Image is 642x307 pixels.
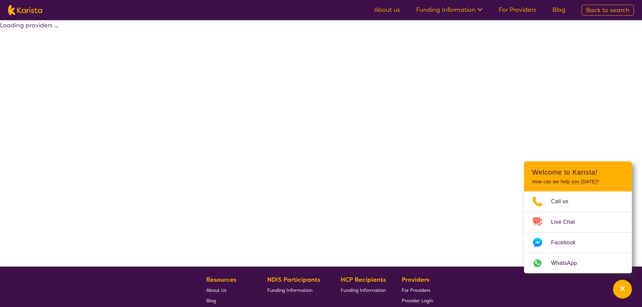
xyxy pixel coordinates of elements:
[551,196,577,207] span: Call us
[402,295,433,306] a: Provider Login
[551,238,584,248] span: Facebook
[402,287,430,293] span: For Providers
[586,6,630,14] span: Back to search
[524,191,632,273] ul: Choose channel
[206,285,251,295] a: About Us
[341,285,386,295] a: Funding Information
[499,6,536,14] a: For Providers
[341,287,386,293] span: Funding Information
[267,276,320,284] b: NDIS Participants
[524,253,632,273] a: Web link opens in a new tab.
[582,5,634,16] a: Back to search
[551,217,583,227] span: Live Chat
[341,276,386,284] b: HCP Recipients
[206,295,251,306] a: Blog
[8,5,42,15] img: Karista logo
[613,280,632,299] button: Channel Menu
[532,179,624,185] p: How can we help you [DATE]?
[416,6,483,14] a: Funding Information
[267,285,325,295] a: Funding Information
[206,298,216,304] span: Blog
[524,161,632,273] div: Channel Menu
[374,6,400,14] a: About us
[206,287,226,293] span: About Us
[267,287,312,293] span: Funding Information
[206,276,236,284] b: Resources
[402,285,433,295] a: For Providers
[402,298,433,304] span: Provider Login
[551,258,585,268] span: WhatsApp
[552,6,565,14] a: Blog
[402,276,429,284] b: Providers
[532,168,624,176] h2: Welcome to Karista!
